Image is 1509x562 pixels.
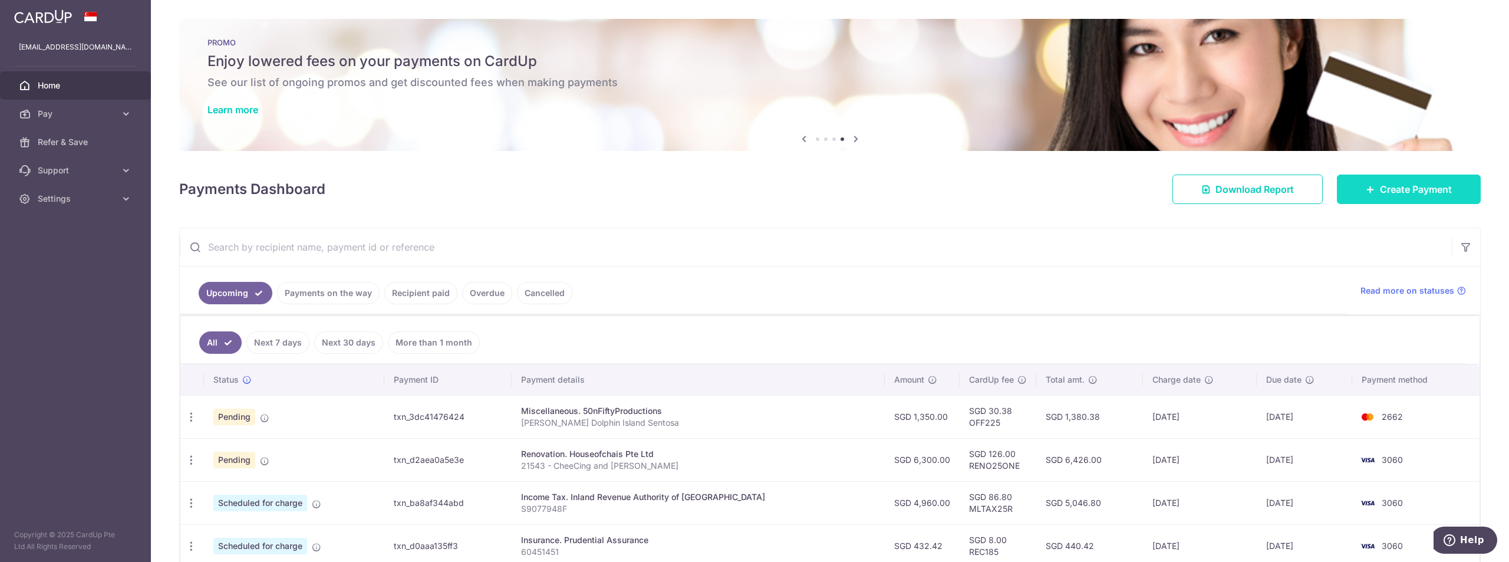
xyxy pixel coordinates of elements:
th: Payment method [1352,364,1480,395]
img: Latest Promos banner [179,19,1481,151]
span: Pay [38,108,116,120]
p: [EMAIL_ADDRESS][DOMAIN_NAME] [19,41,132,53]
td: [DATE] [1257,438,1352,481]
td: txn_ba8af344abd [384,481,512,524]
span: Amount [894,374,924,386]
span: 3060 [1382,498,1403,508]
span: Download Report [1215,182,1294,196]
img: Bank Card [1356,539,1379,553]
h5: Enjoy lowered fees on your payments on CardUp [207,52,1452,71]
td: [DATE] [1143,481,1257,524]
a: More than 1 month [388,331,480,354]
td: SGD 30.38 OFF225 [960,395,1036,438]
a: Download Report [1172,175,1323,204]
span: Home [38,80,116,91]
td: SGD 5,046.80 [1036,481,1142,524]
div: Income Tax. Inland Revenue Authority of [GEOGRAPHIC_DATA] [521,491,876,503]
a: Recipient paid [384,282,457,304]
th: Payment details [512,364,885,395]
span: 2662 [1382,412,1403,422]
a: Read more on statuses [1360,285,1466,297]
td: txn_d2aea0a5e3e [384,438,512,481]
td: [DATE] [1143,438,1257,481]
h6: See our list of ongoing promos and get discounted fees when making payments [207,75,1452,90]
a: Upcoming [199,282,272,304]
iframe: Opens a widget where you can find more information [1434,527,1497,556]
img: CardUp [14,9,72,24]
td: txn_3dc41476424 [384,395,512,438]
p: 21543 - CheeCing and [PERSON_NAME] [521,460,876,472]
span: Pending [213,409,255,425]
p: [PERSON_NAME] Dolphin Island Sentosa [521,417,876,429]
img: Bank Card [1356,453,1379,467]
img: Bank Card [1356,410,1379,424]
a: Next 7 days [246,331,309,354]
p: PROMO [207,38,1452,47]
a: Cancelled [517,282,572,304]
span: Status [213,374,239,386]
a: Create Payment [1337,175,1481,204]
h4: Payments Dashboard [179,179,325,200]
th: Payment ID [384,364,512,395]
a: Learn more [207,104,258,116]
span: Total amt. [1046,374,1085,386]
span: Create Payment [1380,182,1452,196]
input: Search by recipient name, payment id or reference [180,228,1452,266]
a: Overdue [462,282,512,304]
a: Payments on the way [277,282,380,304]
td: [DATE] [1257,481,1352,524]
span: 3060 [1382,541,1403,551]
span: Scheduled for charge [213,495,307,511]
a: Next 30 days [314,331,383,354]
td: SGD 86.80 MLTAX25R [960,481,1036,524]
td: SGD 126.00 RENO25ONE [960,438,1036,481]
td: SGD 1,380.38 [1036,395,1142,438]
span: Due date [1266,374,1302,386]
span: 3060 [1382,455,1403,465]
td: SGD 6,300.00 [885,438,960,481]
span: Charge date [1152,374,1201,386]
p: 60451451 [521,546,876,558]
div: Renovation. Houseofchais Pte Ltd [521,448,876,460]
td: SGD 1,350.00 [885,395,960,438]
span: Refer & Save [38,136,116,148]
td: SGD 4,960.00 [885,481,960,524]
div: Insurance. Prudential Assurance [521,534,876,546]
span: Pending [213,452,255,468]
td: [DATE] [1257,395,1352,438]
span: Read more on statuses [1360,285,1454,297]
td: SGD 6,426.00 [1036,438,1142,481]
span: CardUp fee [969,374,1014,386]
span: Support [38,165,116,176]
img: Bank Card [1356,496,1379,510]
a: All [199,331,242,354]
span: Settings [38,193,116,205]
span: Scheduled for charge [213,538,307,554]
p: S9077948F [521,503,876,515]
div: Miscellaneous. 50nFiftyProductions [521,405,876,417]
td: [DATE] [1143,395,1257,438]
